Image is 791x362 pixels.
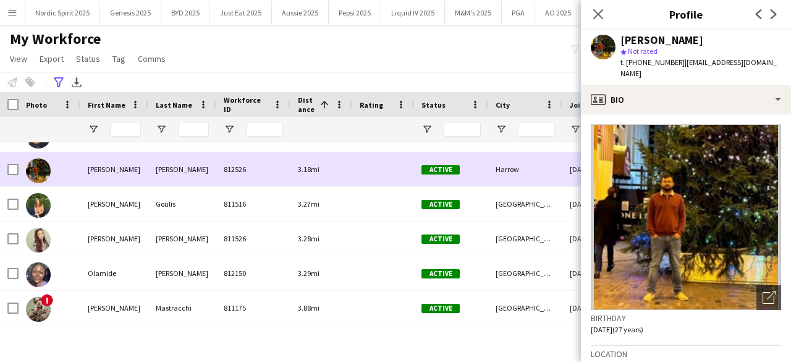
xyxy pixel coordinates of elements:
button: Aussie 2025 [272,1,329,25]
span: Active [421,200,460,209]
div: [GEOGRAPHIC_DATA] [488,256,562,290]
button: Open Filter Menu [88,124,99,135]
span: 3.28mi [298,234,319,243]
button: Open Filter Menu [570,124,581,135]
button: Just Eat 2025 [210,1,272,25]
img: Dhruv Jayswal [26,158,51,183]
div: Harrow [488,152,562,186]
span: Status [421,100,446,110]
div: [GEOGRAPHIC_DATA] [488,187,562,221]
app-action-btn: Export XLSX [69,75,84,90]
div: [DATE] [562,222,637,256]
span: City [496,100,510,110]
div: [GEOGRAPHIC_DATA] [488,325,562,360]
button: Open Filter Menu [224,124,235,135]
span: Comms [138,53,166,64]
input: Last Name Filter Input [178,122,209,137]
span: 3.27mi [298,199,319,209]
button: Open Filter Menu [496,124,507,135]
div: [DATE] [562,187,637,221]
span: 3.88mi [298,303,319,312]
button: M&M's 2025 [445,1,502,25]
span: Tag [112,53,125,64]
img: Rosie Benjamin [26,228,51,252]
div: [PERSON_NAME] [148,256,216,290]
span: Workforce ID [224,95,268,114]
div: Open photos pop-in [756,285,781,310]
div: Rice [148,325,216,360]
a: Status [71,51,105,67]
span: 3.29mi [298,269,319,278]
button: Nordic Spirit 2025 [25,1,100,25]
span: t. [PHONE_NUMBER] [620,58,685,67]
span: Rating [360,100,383,110]
button: Genesis 2025 [100,1,161,25]
div: [GEOGRAPHIC_DATA] [488,291,562,325]
img: Olamide Balogun [26,262,51,287]
span: Active [421,304,460,313]
div: Olamide [80,256,148,290]
span: ! [41,294,53,306]
div: Bio [581,85,791,114]
a: Comms [133,51,171,67]
div: 811516 [216,187,290,221]
a: Tag [108,51,130,67]
div: [DATE] [562,152,637,186]
button: Liquid IV 2025 [381,1,445,25]
div: [PERSON_NAME] [80,152,148,186]
span: Active [421,235,460,244]
span: Status [76,53,100,64]
div: Mastracchi [148,291,216,325]
div: [GEOGRAPHIC_DATA] [488,222,562,256]
button: AO 2025 [535,1,582,25]
a: Export [35,51,69,67]
span: Export [40,53,64,64]
app-action-btn: Advanced filters [51,75,66,90]
span: Last Name [156,100,192,110]
span: First Name [88,100,125,110]
div: [PERSON_NAME] [80,291,148,325]
div: [PERSON_NAME] [620,35,703,46]
span: [DATE] (27 years) [591,325,643,334]
div: [PERSON_NAME] [80,187,148,221]
span: Distance [298,95,315,114]
div: [PERSON_NAME] [148,152,216,186]
span: | [EMAIL_ADDRESS][DOMAIN_NAME] [620,58,777,78]
input: Workforce ID Filter Input [246,122,283,137]
img: Crew avatar or photo [591,124,781,310]
div: 811681 [216,325,290,360]
span: Active [421,269,460,278]
button: Open Filter Menu [156,124,167,135]
button: BYD 2025 [161,1,210,25]
div: [PERSON_NAME] [80,222,148,256]
span: Photo [26,100,47,110]
span: Not rated [628,46,658,56]
button: Pepsi 2025 [329,1,381,25]
button: PGA [502,1,535,25]
div: 812526 [216,152,290,186]
img: Carlotta Mastracchi [26,297,51,322]
div: Goulis [148,187,216,221]
span: View [10,53,27,64]
div: [DATE] [562,291,637,325]
input: Status Filter Input [444,122,481,137]
div: [DATE] [562,325,637,360]
img: Anastasia Widdicombe Goulis [26,193,51,218]
div: [PERSON_NAME] [148,222,216,256]
div: [PERSON_NAME] [80,325,148,360]
h3: Birthday [591,312,781,324]
span: 3.18mi [298,165,319,174]
input: City Filter Input [518,122,555,137]
span: My Workforce [10,30,101,48]
div: 811526 [216,222,290,256]
h3: Profile [581,6,791,22]
div: [DATE] [562,256,637,290]
div: 812150 [216,256,290,290]
div: 811175 [216,291,290,325]
h3: Location [591,348,781,360]
span: Active [421,165,460,175]
button: Open Filter Menu [421,124,433,135]
a: View [5,51,32,67]
input: First Name Filter Input [110,122,141,137]
span: Joined [570,100,594,110]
